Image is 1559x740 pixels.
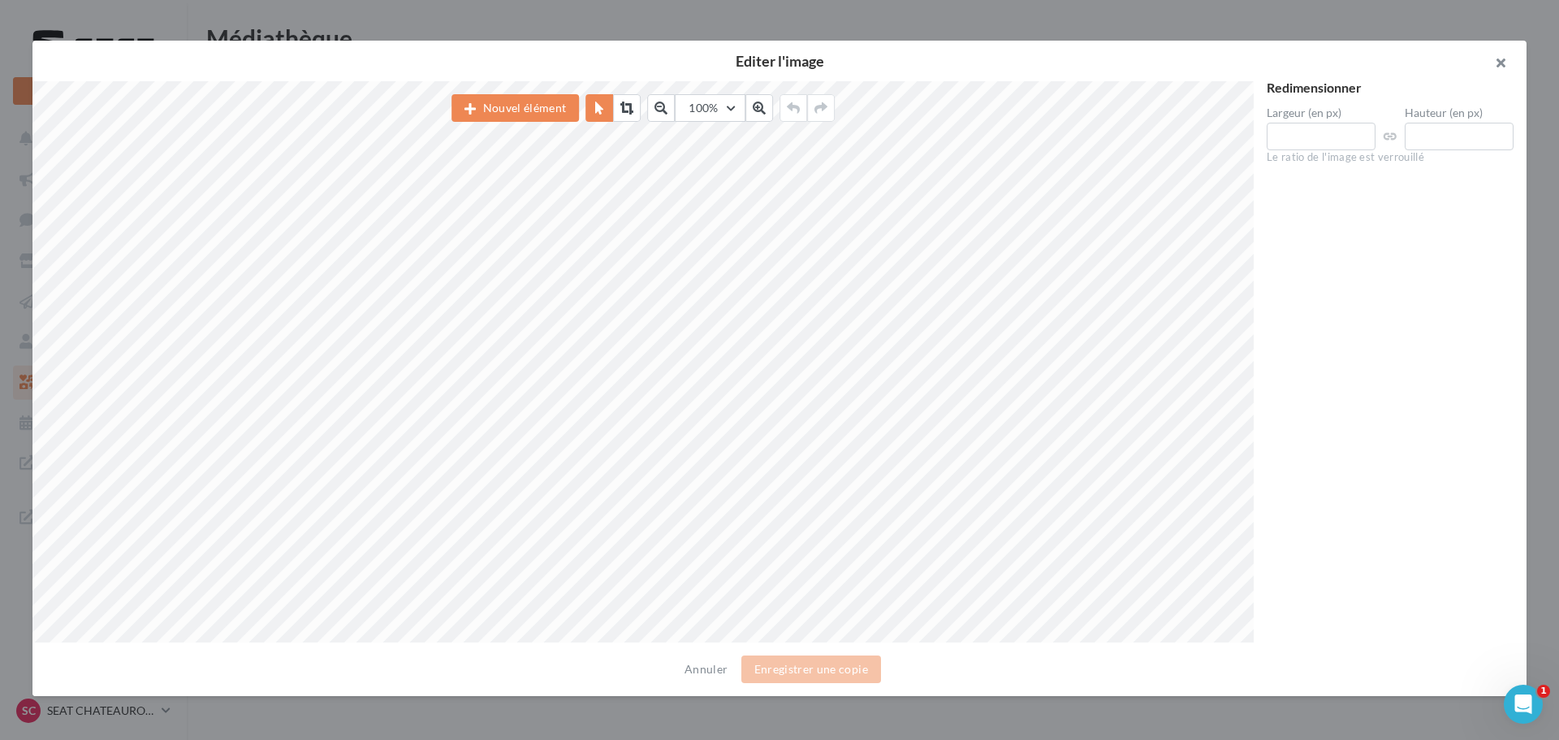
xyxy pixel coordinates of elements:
[1537,685,1550,698] span: 1
[678,660,734,679] button: Annuler
[741,656,881,683] button: Enregistrer une copie
[1405,107,1514,119] label: Hauteur (en px)
[1267,107,1375,119] label: Largeur (en px)
[675,94,745,122] button: 100%
[1267,150,1514,165] div: Le ratio de l'image est verrouillé
[58,54,1501,68] h2: Editer l'image
[451,94,579,122] button: Nouvel élément
[1267,81,1514,94] div: Redimensionner
[1504,685,1543,724] iframe: Intercom live chat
